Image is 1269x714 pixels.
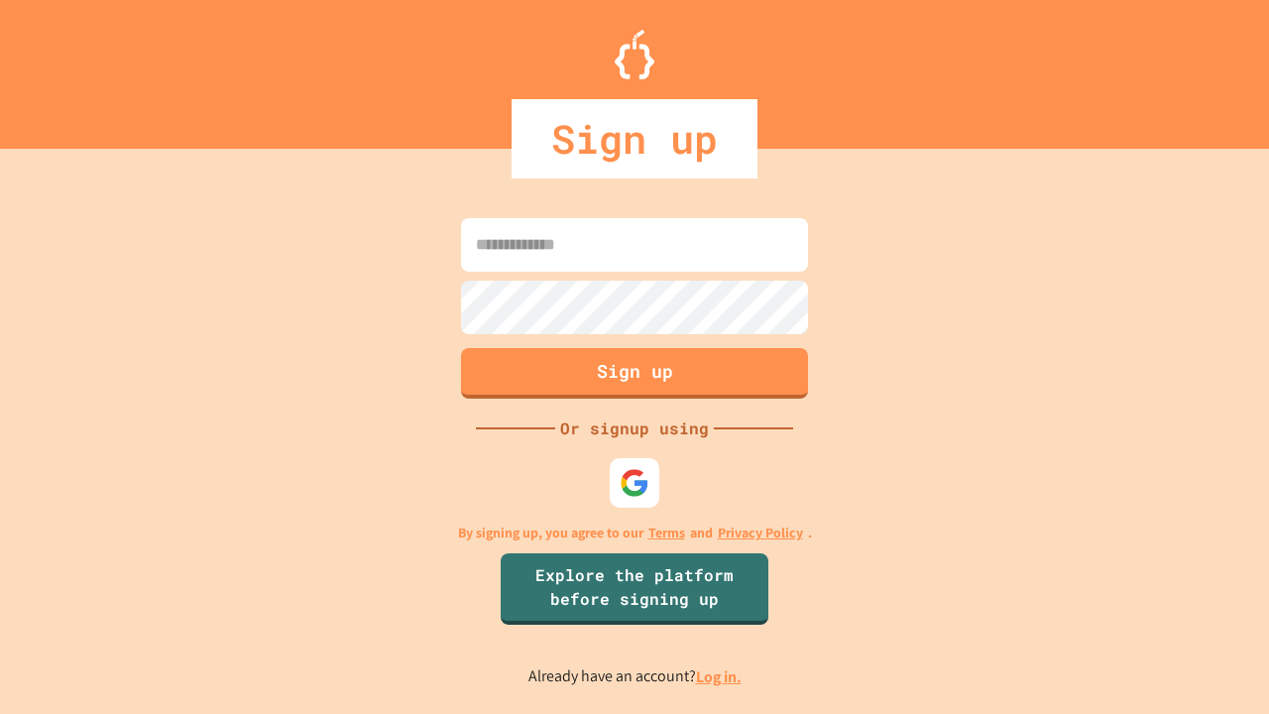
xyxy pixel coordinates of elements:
[555,416,714,440] div: Or signup using
[696,666,742,687] a: Log in.
[501,553,768,625] a: Explore the platform before signing up
[512,99,757,178] div: Sign up
[458,523,812,543] p: By signing up, you agree to our and .
[528,664,742,689] p: Already have an account?
[620,468,649,498] img: google-icon.svg
[461,348,808,399] button: Sign up
[615,30,654,79] img: Logo.svg
[648,523,685,543] a: Terms
[718,523,803,543] a: Privacy Policy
